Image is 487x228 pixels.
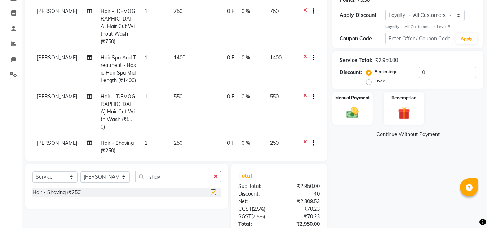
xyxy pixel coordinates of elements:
[340,35,385,43] div: Coupon Code
[238,206,252,212] span: CGST
[145,140,147,146] span: 1
[335,95,370,101] label: Manual Payment
[227,54,234,62] span: 0 F
[237,139,239,147] span: |
[385,33,453,44] input: Enter Offer / Coupon Code
[174,54,185,61] span: 1400
[343,106,362,119] img: _cash.svg
[101,8,135,45] span: Hair - [DEMOGRAPHIC_DATA] Hair Cut Without Wash (₹750)
[279,190,325,198] div: ₹0
[340,57,372,64] div: Service Total:
[279,213,325,220] div: ₹70.23
[233,198,279,205] div: Net:
[375,68,398,75] label: Percentage
[279,198,325,205] div: ₹2,809.53
[242,93,250,100] span: 0 %
[37,93,77,100] span: [PERSON_NAME]
[270,140,279,146] span: 250
[233,213,279,220] div: ( )
[242,139,250,147] span: 0 %
[456,33,477,44] button: Apply
[101,54,136,84] span: Hair Spa And Treatment - Basic Hair Spa Mid Length (₹1400)
[385,24,404,29] strong: Loyalty →
[37,54,77,61] span: [PERSON_NAME]
[174,140,182,146] span: 250
[227,93,234,100] span: 0 F
[279,205,325,213] div: ₹70.23
[101,140,134,154] span: Hair - Shaving (₹250)
[174,8,182,14] span: 750
[238,213,251,220] span: SGST
[375,57,398,64] div: ₹2,950.00
[237,93,239,100] span: |
[238,172,255,179] span: Total
[174,93,182,100] span: 550
[279,183,325,190] div: ₹2,950.00
[233,183,279,190] div: Sub Total:
[37,140,77,146] span: [PERSON_NAME]
[334,131,482,138] a: Continue Without Payment
[37,8,77,14] span: [PERSON_NAME]
[279,220,325,228] div: ₹2,950.00
[101,93,135,130] span: Hair - [DEMOGRAPHIC_DATA] Hair Cut With Wash (₹550)
[233,220,279,228] div: Total:
[391,95,416,101] label: Redemption
[145,8,147,14] span: 1
[385,24,476,30] div: All Customers → Level 5
[227,139,234,147] span: 0 F
[237,54,239,62] span: |
[340,12,385,19] div: Apply Discount
[145,54,147,61] span: 1
[242,8,250,15] span: 0 %
[32,189,82,196] div: Hair - Shaving (₹250)
[233,205,279,213] div: ( )
[270,8,279,14] span: 750
[270,93,279,100] span: 550
[375,78,385,84] label: Fixed
[145,93,147,100] span: 1
[237,8,239,15] span: |
[270,54,282,61] span: 1400
[340,69,362,76] div: Discount:
[135,171,211,182] input: Search or Scan
[227,8,234,15] span: 0 F
[253,214,264,219] span: 2.5%
[233,190,279,198] div: Discount:
[253,206,264,212] span: 2.5%
[394,106,414,120] img: _gift.svg
[242,54,250,62] span: 0 %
